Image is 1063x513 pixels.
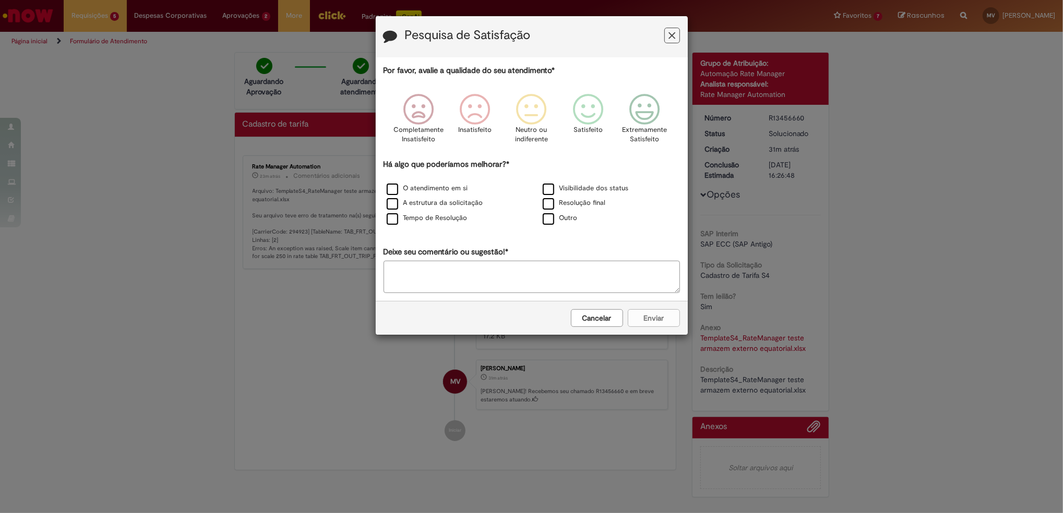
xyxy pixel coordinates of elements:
p: Neutro ou indiferente [512,125,550,144]
p: Insatisfeito [458,125,492,135]
div: Completamente Insatisfeito [392,86,445,157]
label: Tempo de Resolução [387,213,468,223]
div: Satisfeito [562,86,615,157]
div: Extremamente Satisfeito [618,86,671,157]
button: Cancelar [571,309,623,327]
p: Extremamente Satisfeito [622,125,667,144]
label: Visibilidade dos status [543,184,629,193]
label: Pesquisa de Satisfação [405,29,531,42]
label: A estrutura da solicitação [387,198,483,208]
label: Outro [543,213,578,223]
p: Satisfeito [574,125,603,135]
label: Resolução final [543,198,606,208]
p: Completamente Insatisfeito [393,125,444,144]
label: Por favor, avalie a qualidade do seu atendimento* [384,65,555,76]
div: Há algo que poderíamos melhorar?* [384,159,680,226]
label: O atendimento em si [387,184,468,193]
div: Insatisfeito [448,86,501,157]
div: Neutro ou indiferente [505,86,558,157]
label: Deixe seu comentário ou sugestão!* [384,247,509,258]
